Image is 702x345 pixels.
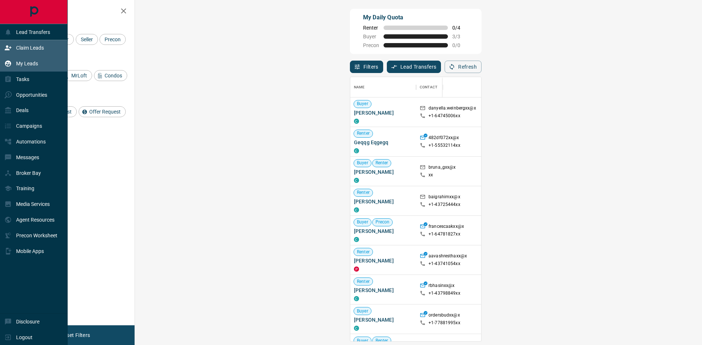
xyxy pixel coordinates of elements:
p: francescaakxx@x [429,223,464,231]
div: Offer Request [79,106,126,117]
span: Precon [102,37,123,42]
div: Contact [420,77,437,97]
span: Buyer [354,308,371,314]
span: 0 / 0 [452,42,468,48]
p: +1- 64745006xx [429,113,460,119]
p: +1- 55532114xx [429,142,460,149]
div: condos.ca [354,148,359,153]
p: +1- 77881995xx [429,320,460,326]
span: [PERSON_NAME] [354,168,412,176]
p: baigrahimxx@x [429,194,460,202]
button: Reset Filters [56,329,95,341]
span: Renter [354,249,373,255]
h2: Filters [23,7,127,16]
span: [PERSON_NAME] [354,198,412,205]
div: Condos [94,70,127,81]
p: 482df072xx@x [429,135,459,142]
span: Seller [78,37,95,42]
span: Renter [373,160,391,166]
div: condos.ca [354,296,359,301]
div: MrLoft [61,70,92,81]
span: Renter [373,338,391,344]
span: Renter [354,279,373,285]
div: Name [350,77,416,97]
p: bruna_gxx@x [429,164,456,172]
div: condos.ca [354,237,359,242]
span: Renter [363,25,379,31]
span: Buyer [354,219,371,225]
button: Lead Transfers [387,61,441,73]
span: Buyer [354,101,371,107]
span: [PERSON_NAME] [354,109,412,116]
p: +1- 43725444xx [429,202,460,208]
span: [PERSON_NAME] [354,257,412,264]
span: Offer Request [87,109,123,115]
span: Precon [363,42,379,48]
div: condos.ca [354,178,359,183]
span: 3 / 3 [452,34,468,39]
p: danyella.weinbergxx@x [429,105,476,113]
span: Precon [373,219,393,225]
span: MrLoft [69,73,90,78]
span: Buyer [354,160,371,166]
span: Renter [354,189,373,196]
div: condos.ca [354,326,359,331]
button: Filters [350,61,383,73]
p: +1- 64781827xx [429,231,460,237]
p: xx [429,172,433,178]
span: Geqqg Eqgegq [354,139,412,146]
p: ordersbudxx@x [429,312,460,320]
span: Buyer [363,34,379,39]
div: condos.ca [354,119,359,124]
span: Condos [102,73,125,78]
div: property.ca [354,267,359,272]
div: Precon [99,34,126,45]
p: My Daily Quota [363,13,468,22]
span: [PERSON_NAME] [354,287,412,294]
p: +1- 43741054xx [429,261,460,267]
span: [PERSON_NAME] [354,316,412,323]
span: Renter [354,130,373,137]
div: condos.ca [354,207,359,212]
p: rbhasinxx@x [429,283,454,290]
p: +1- 43798849xx [429,290,460,296]
div: Seller [76,34,98,45]
span: 0 / 4 [452,25,468,31]
button: Refresh [445,61,482,73]
p: aavashresthaxx@x [429,253,467,261]
span: Buyer [354,338,371,344]
span: [PERSON_NAME] [354,227,412,235]
div: Name [354,77,365,97]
